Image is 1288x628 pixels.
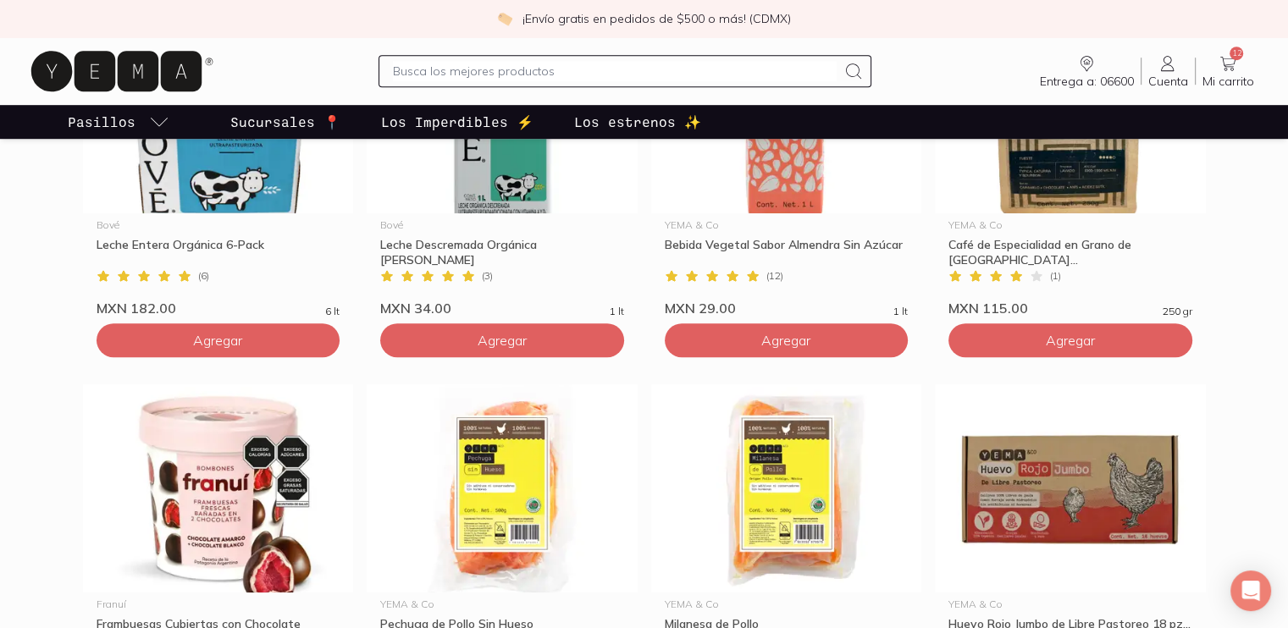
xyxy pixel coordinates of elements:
[1196,53,1261,89] a: 12Mi carrito
[665,220,909,230] div: YEMA & Co
[380,599,624,609] div: YEMA & Co
[651,5,922,317] a: Bebida Vegetal Sabor Almendra Sin AzúcarYEMA & CoBebida Vegetal Sabor Almendra Sin Azúcar(12)MXN ...
[393,61,837,81] input: Busca los mejores productos
[665,599,909,609] div: YEMA & Co
[1148,74,1188,89] span: Cuenta
[325,306,340,317] span: 6 lt
[482,271,493,281] span: ( 3 )
[380,323,624,357] button: Agregar
[380,220,624,230] div: Bové
[97,300,176,317] span: MXN 182.00
[68,112,135,132] p: Pasillos
[64,105,173,139] a: pasillo-todos-link
[193,332,242,349] span: Agregar
[948,237,1192,267] div: Café de Especialidad en Grano de [GEOGRAPHIC_DATA]...
[1142,53,1195,89] a: Cuenta
[1230,47,1243,60] span: 12
[935,384,1206,592] img: Huevo Rojo Jumbo de Libre Pastoreo 18 pzas
[97,323,340,357] button: Agregar
[83,384,354,592] img: Frambuesas Cubiertas con Chocolate Blanco y Chocolate Amargo
[665,323,909,357] button: Agregar
[571,105,705,139] a: Los estrenos ✨
[522,10,791,27] p: ¡Envío gratis en pedidos de $500 o más! (CDMX)
[1046,332,1095,349] span: Agregar
[574,112,701,132] p: Los estrenos ✨
[948,300,1028,317] span: MXN 115.00
[1163,306,1192,317] span: 250 gr
[497,11,512,26] img: check
[97,220,340,230] div: Bové
[1040,74,1134,89] span: Entrega a: 06600
[610,306,624,317] span: 1 lt
[380,237,624,267] div: Leche Descremada Orgánica [PERSON_NAME]
[766,271,783,281] span: ( 12 )
[367,5,638,317] a: Leche Descremada Orgánica BovéBovéLeche Descremada Orgánica [PERSON_NAME](3)MXN 34.001 lt
[1050,271,1061,281] span: ( 1 )
[198,271,209,281] span: ( 6 )
[97,599,340,609] div: Franuí
[230,112,340,132] p: Sucursales 📍
[381,112,533,132] p: Los Imperdibles ⚡️
[948,220,1192,230] div: YEMA & Co
[227,105,344,139] a: Sucursales 📍
[948,599,1192,609] div: YEMA & Co
[1033,53,1141,89] a: Entrega a: 06600
[97,237,340,267] div: Leche Entera Orgánica 6-Pack
[378,105,537,139] a: Los Imperdibles ⚡️
[367,384,638,592] img: Pechuga de Pollo Sin Hueso
[380,300,451,317] span: MXN 34.00
[935,5,1206,317] a: Café de Especialidad en Grano de Chiapas La ConcordiaYEMA & CoCafé de Especialidad en Grano de [G...
[948,323,1192,357] button: Agregar
[83,5,354,317] a: Leche Entera Orgánica 6-PackBovéLeche Entera Orgánica 6-Pack(6)MXN 182.006 lt
[665,300,736,317] span: MXN 29.00
[761,332,810,349] span: Agregar
[893,306,908,317] span: 1 lt
[665,237,909,267] div: Bebida Vegetal Sabor Almendra Sin Azúcar
[651,384,922,592] img: Milanesa de Pollo
[478,332,527,349] span: Agregar
[1230,570,1271,611] div: Open Intercom Messenger
[1202,74,1254,89] span: Mi carrito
